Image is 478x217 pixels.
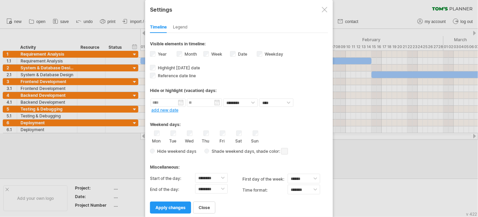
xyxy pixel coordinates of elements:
[150,22,167,33] div: Timeline
[209,149,254,154] span: Shade weekend days
[155,149,196,154] span: Hide weekend days
[151,107,178,113] a: add new date
[173,22,188,33] div: Legend
[156,52,167,57] label: Year
[150,173,195,184] label: Start of the day:
[218,137,226,144] label: Fri
[254,147,288,156] span: , shade color:
[242,185,288,196] label: Time format:
[150,158,328,171] div: Miscellaneous:
[199,205,210,210] span: close
[237,52,247,57] label: Date
[156,65,200,70] span: Highlight [DATE] date
[281,148,288,155] span: click here to change the shade color
[155,205,186,210] span: apply changes
[251,137,259,144] label: Sun
[210,52,222,57] label: Week
[150,115,328,129] div: Weekend days:
[152,137,161,144] label: Mon
[201,137,210,144] label: Thu
[185,137,193,144] label: Wed
[156,73,196,78] span: Reference date line
[150,202,191,214] a: apply changes
[150,3,328,15] div: Settings
[150,184,195,195] label: End of the day:
[234,137,243,144] label: Sat
[150,88,328,93] div: Hide or highlight (vacation) days:
[193,202,215,214] a: close
[263,52,283,57] label: Weekday
[242,174,288,185] label: first day of the week:
[183,52,197,57] label: Month
[168,137,177,144] label: Tue
[150,41,328,48] div: Visible elements in timeline:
